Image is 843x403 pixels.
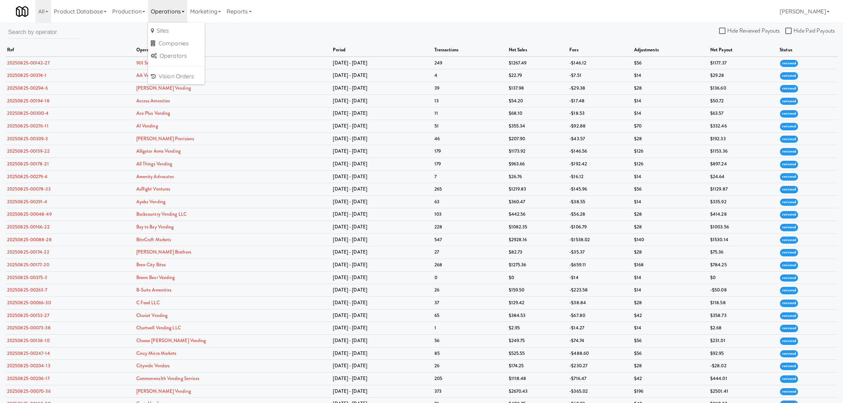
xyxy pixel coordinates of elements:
th: net sales [507,44,568,57]
td: 11 [433,107,507,120]
td: [DATE] - [DATE] [331,373,432,385]
td: $63.57 [708,107,778,120]
td: -$38.84 [568,297,632,310]
td: $56 [632,347,708,360]
a: 20250825-00174-22 [7,249,49,255]
td: $14 [632,284,708,297]
a: Brew City Bites [136,261,166,268]
a: [PERSON_NAME] Vending [136,85,191,91]
a: Choose [PERSON_NAME] Vending [136,337,206,344]
td: $70 [632,120,708,132]
td: $14 [632,170,708,183]
a: Citywide Vendors [136,362,170,369]
td: $22.79 [507,69,568,82]
span: reviewed [780,325,798,332]
td: [DATE] - [DATE] [331,309,432,322]
span: reviewed [780,350,798,358]
a: Vision Orders [148,70,205,83]
span: reviewed [780,123,798,130]
td: -$192.42 [568,158,632,170]
a: Alligator Arms Vending [136,148,181,154]
td: -$14 [568,271,632,284]
td: [DATE] - [DATE] [331,233,432,246]
a: All Things Vending [136,160,172,167]
a: [PERSON_NAME] Brothers [136,249,191,255]
span: reviewed [780,110,798,118]
td: [DATE] - [DATE] [331,120,432,132]
input: Hide Paid Payouts [785,28,793,34]
td: $1267.49 [507,57,568,69]
td: [DATE] - [DATE] [331,246,432,259]
td: $118.58 [708,297,778,310]
td: -$50.08 [708,284,778,297]
th: net payout [708,44,778,57]
a: 20250825-00279-4 [7,173,48,180]
span: reviewed [780,300,798,307]
a: 20250825-00066-30 [7,299,51,306]
td: 26 [433,284,507,297]
td: [DATE] - [DATE] [331,107,432,120]
td: 265 [433,183,507,196]
td: $28 [632,208,708,221]
td: $75.36 [708,246,778,259]
a: C Food LLC [136,299,160,306]
td: $28 [632,221,708,234]
td: [DATE] - [DATE] [331,69,432,82]
a: 20250825-00159-22 [7,148,50,154]
span: reviewed [780,262,798,269]
td: $28 [632,360,708,373]
td: 1 [433,322,507,335]
a: BiteCraft Markets [136,236,171,243]
span: reviewed [780,287,798,294]
td: $2670.43 [507,385,568,398]
a: Bay to Bay Vending [136,223,174,230]
a: Ayoba Vending [136,198,165,205]
td: 268 [433,259,507,272]
a: 901 Smrt Mrkt [136,59,165,66]
td: 7 [433,170,507,183]
span: reviewed [780,148,798,155]
span: reviewed [780,85,798,92]
td: [DATE] - [DATE] [331,297,432,310]
a: Access Amenities [136,97,170,104]
label: Hide Reviewed Payouts [719,25,780,36]
td: $442.56 [507,208,568,221]
a: Ace Plus Vending [136,110,170,117]
td: $1173.92 [507,145,568,158]
td: $50.72 [708,95,778,107]
td: $137.98 [507,82,568,95]
td: $82.73 [507,246,568,259]
span: reviewed [780,274,798,282]
td: $360.47 [507,195,568,208]
td: -$716.47 [568,373,632,385]
a: B-Suite Amenities [136,286,172,293]
a: Backcountry Vending LLC [136,211,187,217]
td: -$38.55 [568,195,632,208]
td: $897.24 [708,158,778,170]
td: $54.20 [507,95,568,107]
td: [DATE] - [DATE] [331,145,432,158]
td: $384.53 [507,309,568,322]
td: -$16.12 [568,170,632,183]
span: reviewed [780,363,798,370]
span: reviewed [780,337,798,345]
th: adjustments [632,44,708,57]
td: $1219.83 [507,183,568,196]
a: 20250825-00309-3 [7,135,48,142]
td: 39 [433,82,507,95]
td: 205 [433,373,507,385]
td: $28 [632,82,708,95]
td: [DATE] - [DATE] [331,208,432,221]
a: Commonwealth Vending Services [136,375,200,382]
td: -$28.02 [708,360,778,373]
td: $355.34 [507,120,568,132]
th: ref [5,44,135,57]
td: $136.60 [708,82,778,95]
td: [DATE] - [DATE] [331,132,432,145]
td: 46 [433,132,507,145]
a: 20250825-00300-4 [7,110,49,117]
a: AI Vending [136,123,158,129]
a: 20250825-00178-21 [7,160,49,167]
a: 20250825-00247-14 [7,350,50,357]
td: -$14.27 [568,322,632,335]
